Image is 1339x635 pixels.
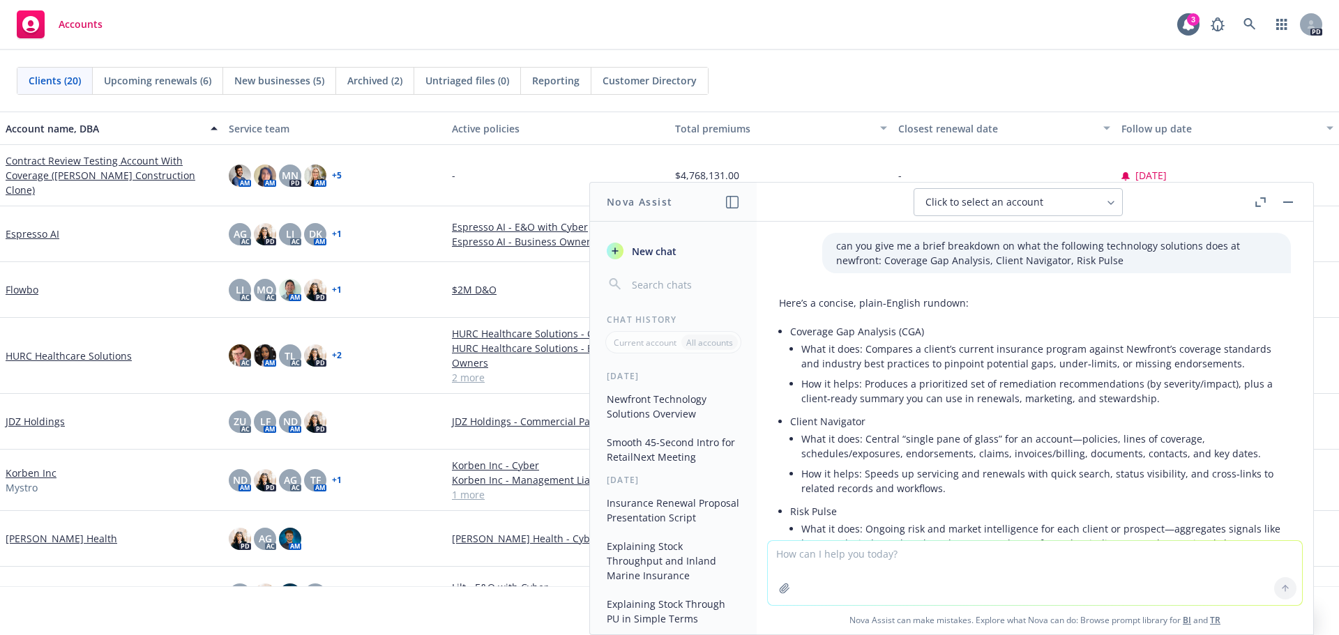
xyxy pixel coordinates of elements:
[452,473,664,487] a: Korben Inc - Management Liability
[6,121,202,136] div: Account name, DBA
[304,411,326,433] img: photo
[6,480,38,495] span: Mystro
[790,414,1291,429] p: Client Navigator
[790,324,1291,339] p: Coverage Gap Analysis (CGA)
[607,194,672,209] h1: Nova Assist
[236,282,244,297] span: LI
[257,282,273,297] span: MQ
[590,474,757,486] div: [DATE]
[104,73,211,88] span: Upcoming renewals (6)
[6,282,38,297] a: Flowbo
[452,168,455,183] span: -
[229,165,251,187] img: photo
[229,121,441,136] div: Service team
[801,464,1291,498] li: How it helps: Speeds up servicing and renewals with quick search, status visibility, and cross‑li...
[6,153,218,197] a: Contract Review Testing Account With Coverage ([PERSON_NAME] Construction Clone)
[233,473,248,487] span: ND
[59,19,103,30] span: Accounts
[452,487,664,502] a: 1 more
[332,230,342,238] a: + 1
[779,296,1291,310] p: Here’s a concise, plain‑English rundown:
[452,531,664,546] a: [PERSON_NAME] Health - Cyber
[234,227,247,241] span: AG
[452,341,664,370] a: HURC Healthcare Solutions - Business Owners
[332,351,342,360] a: + 2
[6,414,65,429] a: JDZ Holdings
[223,112,446,145] button: Service team
[254,583,276,606] img: photo
[29,73,81,88] span: Clients (20)
[629,275,740,294] input: Search chats
[675,121,872,136] div: Total premiums
[601,491,746,529] button: Insurance Renewal Proposal Presentation Script
[629,244,676,259] span: New chat
[285,349,296,363] span: TL
[304,165,326,187] img: photo
[11,5,108,44] a: Accounts
[234,73,324,88] span: New businesses (5)
[304,279,326,301] img: photo
[762,606,1308,634] span: Nova Assist can make mistakes. Explore what Nova can do: Browse prompt library for and
[6,466,56,480] a: Korben Inc
[6,349,132,363] a: HURC Healthcare Solutions
[1116,112,1339,145] button: Follow up date
[332,286,342,294] a: + 1
[452,370,664,385] a: 2 more
[914,188,1123,216] button: Click to select an account
[254,223,276,245] img: photo
[6,227,59,241] a: Espresso AI
[254,469,276,491] img: photo
[669,112,893,145] button: Total premiums
[254,344,276,367] img: photo
[893,112,1116,145] button: Closest renewal date
[6,531,117,546] a: [PERSON_NAME] Health
[279,279,301,301] img: photo
[1204,10,1232,38] a: Report a Bug
[1121,121,1318,136] div: Follow up date
[332,476,342,484] a: + 1
[532,73,580,88] span: Reporting
[347,73,402,88] span: Archived (2)
[836,238,1277,268] p: can you give me a brief breakdown on what the following technology solutions does at newfront: Co...
[425,73,509,88] span: Untriaged files (0)
[254,165,276,187] img: photo
[801,374,1291,408] li: How it helps: Produces a prioritized set of remediation recommendations (by severity/impact), plu...
[260,414,271,429] span: LF
[234,414,246,429] span: ZU
[601,431,746,468] button: Smooth 45-Second Intro for RetailNext Meeting
[1268,10,1296,38] a: Switch app
[452,458,664,473] a: Korben Inc - Cyber
[452,220,664,234] a: Espresso AI - E&O with Cyber
[601,592,746,630] button: Explaining Stock Through PU in Simple Terms
[601,388,746,425] button: Newfront Technology Solutions Overview
[801,519,1291,553] li: What it does: Ongoing risk and market intelligence for each client or prospect—aggregates signals...
[452,326,664,341] a: HURC Healthcare Solutions - Cyber
[898,121,1095,136] div: Closest renewal date
[601,535,746,587] button: Explaining Stock Throughput and Inland Marine Insurance
[801,339,1291,374] li: What it does: Compares a client’s current insurance program against Newfront’s coverage standards...
[1183,614,1191,626] a: BI
[286,227,294,241] span: LI
[590,370,757,382] div: [DATE]
[925,195,1043,209] span: Click to select an account
[282,168,298,183] span: MN
[1236,10,1264,38] a: Search
[590,314,757,326] div: Chat History
[279,528,301,550] img: photo
[1210,614,1220,626] a: TR
[304,344,326,367] img: photo
[1187,13,1200,26] div: 3
[452,121,664,136] div: Active policies
[452,234,664,249] a: Espresso AI - Business Owners
[452,282,664,297] a: $2M D&O
[279,583,301,606] img: photo
[284,473,297,487] span: AG
[675,168,739,183] span: $4,768,131.00
[801,429,1291,464] li: What it does: Central “single pane of glass” for an account—policies, lines of coverage, schedule...
[446,112,669,145] button: Active policies
[686,337,733,349] p: All accounts
[603,73,697,88] span: Customer Directory
[259,531,272,546] span: AG
[898,168,902,183] span: -
[1135,168,1167,183] span: [DATE]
